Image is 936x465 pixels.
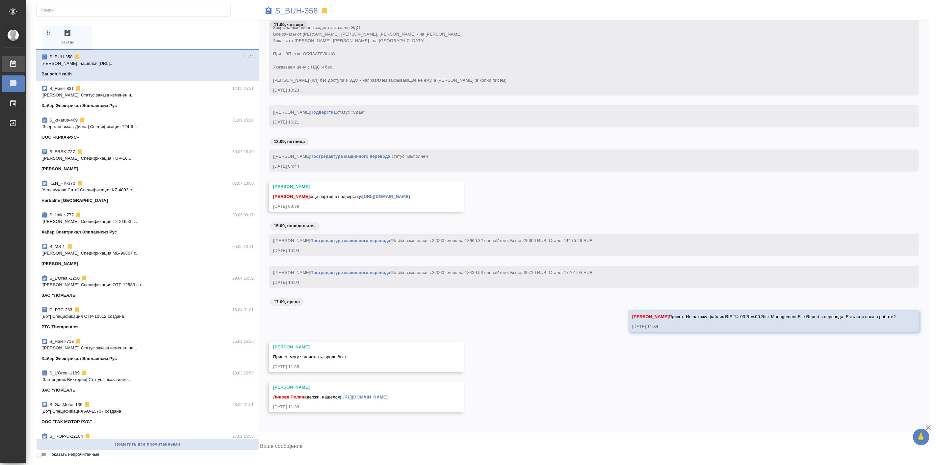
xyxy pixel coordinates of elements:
a: Постредактура машинного перевода [310,238,390,243]
p: Herbalife [GEOGRAPHIC_DATA] [41,197,108,204]
p: 27.02 16:55 [232,433,254,440]
div: [DATE] 10:23 [273,87,896,94]
p: [[PERSON_NAME]] Спецификация OTP-12583 со... [41,282,254,288]
a: [URL][DOMAIN_NAME] [362,194,410,199]
p: [Бот] Спецификация OTP-12512 создана [41,313,254,320]
a: Постредактура машинного перевода [310,154,390,159]
span: 🙏 [916,430,927,444]
button: 🙏 [913,429,929,445]
svg: Отписаться [66,243,73,250]
span: Привет! Не нахожу файлик RIS-14-03 Rev.00 Risk Management File Report с перевода. Есть или пока в... [632,314,896,319]
p: 28.02 01:01 [232,401,254,408]
div: [DATE] 10:04 [273,247,896,254]
div: S_BUH-35811:38[PERSON_NAME], нашёлся [URL]..Bausch Health [36,50,259,81]
p: S_BUH-358 [49,54,72,60]
p: 29.04 15:32 [232,275,254,282]
p: [Звержановская Диана] Спецификация T24-6... [41,123,254,130]
p: S_Haier-713 [49,338,74,345]
span: еще партия в подверстку: [273,194,410,199]
div: [PERSON_NAME] [273,384,441,391]
div: C_PTC-23316.04 01:01[Бот] Спецификация OTP-12512 созданаPTC Therapeutics [36,303,259,334]
svg: Отписаться [75,85,82,92]
p: S_L’Oreal-1189 [49,370,80,376]
p: 11:38 [244,54,254,60]
div: [DATE] 11:34 [632,323,896,330]
p: 13.03 12:53 [232,370,254,376]
span: статус "Выполнен" [392,154,429,159]
div: S_Haier-83112.09 15:51[[PERSON_NAME]] Статус заказа изменен н...Хайер Электрикал Эпплаенсиз Рус [36,81,259,113]
span: Пометить все прочитанными [40,441,255,448]
a: [URL][DOMAIN_NAME] [340,395,388,399]
svg: Зажми и перетащи, чтобы поменять порядок вкладок [45,29,52,36]
span: [[PERSON_NAME] Объём изменился с 32000 слово на 18439.53 слово [273,270,593,275]
p: 01.09 15:10 [232,117,254,123]
div: [DATE] 10:04 [273,279,896,286]
p: 15.09, понедельник [274,223,316,229]
div: [DATE] 11:35 [273,364,441,370]
p: ООО "ГАК МОТОР РУС" [41,419,92,425]
div: S_GacMotor-13928.02 01:01[Бот] Спецификация AU-15707 созданаООО "ГАК МОТОР РУС" [36,397,259,429]
p: [PERSON_NAME] [41,166,78,172]
p: ЗАО "ЛОРЕАЛЬ" [41,292,78,299]
p: PTC Therapeutics [41,324,79,330]
p: Хайер Электрикал Эпплаенсиз Рус [41,102,117,109]
div: [DATE] 04:44 [273,163,896,170]
div: S_MS-105.05 13:11[[PERSON_NAME]] Спецификация МБ-99867 с...[PERSON_NAME] [36,239,259,271]
p: 02.07 13:00 [232,180,254,187]
span: [[PERSON_NAME] . [273,110,365,115]
a: S_BUH-358 [275,8,318,14]
p: [[PERSON_NAME]] Статус заказа изменен на... [41,345,254,351]
p: [[PERSON_NAME]] Статус заказа изменен н... [41,92,254,98]
div: S_Haier-77230.05 09:17[[PERSON_NAME]] Спецификация Т2-21653 с...Хайер Электрикал Эпплаенсиз Рус [36,208,259,239]
div: S_L’Oreal-118913.03 12:53[Загородних Виктория] Статус заказа изме...ЗАО "ЛОРЕАЛЬ" [36,366,259,397]
p: [[PERSON_NAME]] Спецификация TUP-16... [41,155,254,162]
p: [Асланукова Сати] Спецификация KZ-4093 с... [41,187,254,193]
p: Хайер Электрикал Эпплаенсиз Рус [41,355,117,362]
div: S_Haier-71325.03 15:26[[PERSON_NAME]] Статус заказа изменен на...Хайер Электрикал Эпплаенсиз Рус [36,334,259,366]
svg: Отписаться [76,149,83,155]
span: Заказы [45,29,90,45]
p: [Загородних Виктория] Статус заказа изме... [41,376,254,383]
span: статус "Сдан" [337,110,365,115]
p: [[PERSON_NAME]] Спецификация МБ-99867 с... [41,250,254,257]
p: [Бот] Спецификация AU-15707 создана [41,408,254,415]
div: S_T-OP-C-2218427.02 16:55[[PERSON_NAME]] Статус заказа из...РУСАЛ Глобал Менеджмент [36,429,259,461]
p: [[PERSON_NAME]] Спецификация Т2-21653 с... [41,218,254,225]
p: 17.09, среда [274,299,300,305]
div: S_L’Oreal-125029.04 15:32[[PERSON_NAME]] Спецификация OTP-12583 со...ЗАО "ЛОРЕАЛЬ" [36,271,259,303]
p: S_krkarus-469 [49,117,78,123]
p: S_FRSK-727 [49,149,75,155]
div: [PERSON_NAME] [273,183,441,190]
p: 05.05 13:11 [232,243,254,250]
svg: Отписаться [84,433,91,440]
p: [PERSON_NAME], нашёлся [URL].. [41,60,254,67]
span: [[PERSON_NAME] . [273,154,429,159]
p: ООО «КРКА-РУС» [41,134,79,141]
p: S_Haier-772 [49,212,74,218]
svg: Отписаться [84,401,91,408]
p: ЗАО "ЛОРЕАЛЬ" [41,387,78,394]
p: 12.09 15:51 [232,85,254,92]
span: Показать непрочитанные [48,451,99,458]
span: держи, нашёлся [273,395,388,399]
div: S_FRSK-72730.07 15:40[[PERSON_NAME]] Спецификация TUP-16...[PERSON_NAME] [36,145,259,176]
svg: Отписаться [77,180,83,187]
span: [[PERSON_NAME] Объём изменился с 32000 слово на 13969.32 слово [273,238,593,243]
div: [DATE] 11:38 [273,404,441,410]
p: 11.09, четверг [274,21,304,28]
div: [PERSON_NAME] [273,344,441,350]
p: S_T-OP-C-22184 [49,433,83,440]
input: Поиск [40,6,230,15]
div: [DATE] 08:39 [273,203,441,210]
div: S_krkarus-46901.09 15:10[Звержановская Диана] Спецификация T24-6...ООО «КРКА-РУС» [36,113,259,145]
p: 12.09, пятница [274,138,305,145]
p: Bausch Health [41,71,72,77]
p: S_L’Oreal-1250 [49,275,80,282]
p: C_PTC-233 [49,307,72,313]
svg: Отписаться [75,338,82,345]
p: 25.03 15:26 [232,338,254,345]
p: Хайер Электрикал Эпплаенсиз Рус [41,229,117,235]
p: 16.04 01:01 [232,307,254,313]
p: S_MS-1 [49,243,65,250]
